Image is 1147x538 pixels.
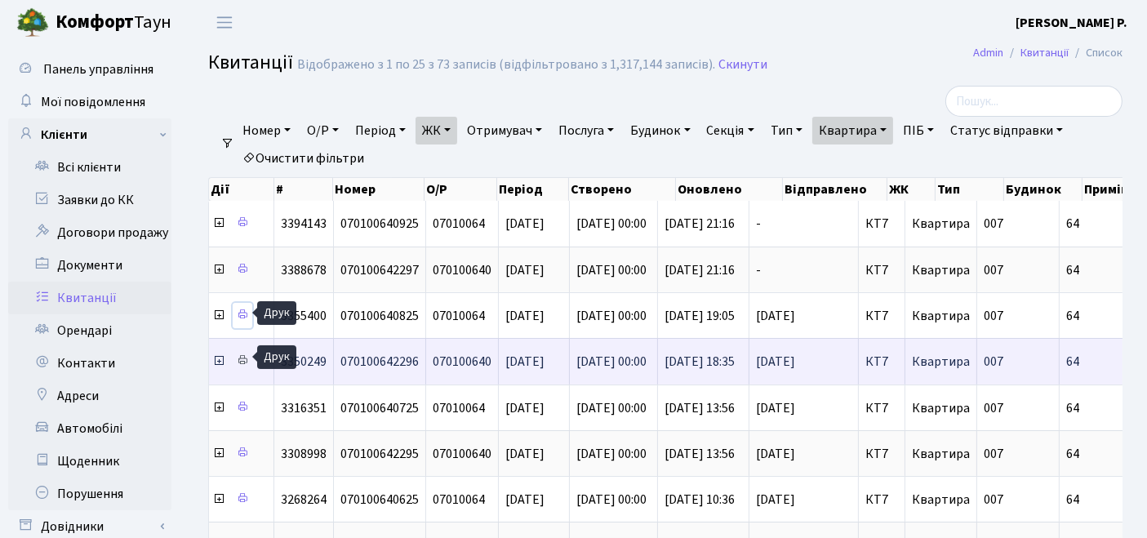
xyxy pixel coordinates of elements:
a: Автомобілі [8,412,171,445]
span: [DATE] 00:00 [576,261,647,279]
div: Друк [257,345,296,369]
span: [DATE] 00:00 [576,307,647,325]
a: Заявки до КК [8,184,171,216]
a: Всі клієнти [8,151,171,184]
a: Контакти [8,347,171,380]
a: Тип [764,117,809,145]
span: - [756,264,851,277]
span: КТ7 [865,217,898,230]
a: Статус відправки [944,117,1069,145]
span: [DATE] [756,355,851,368]
span: [DATE] [505,261,545,279]
span: [DATE] [756,447,851,460]
span: КТ7 [865,402,898,415]
a: ПІБ [896,117,940,145]
a: Квитанції [1020,44,1069,61]
a: Admin [973,44,1003,61]
span: [DATE] [505,399,545,417]
a: Мої повідомлення [8,86,171,118]
span: 007 [984,491,1003,509]
span: 007 [984,261,1003,279]
span: 3268264 [281,491,327,509]
a: Очистити фільтри [236,145,371,172]
span: [DATE] 00:00 [576,445,647,463]
a: Період [349,117,412,145]
th: Будинок [1004,178,1083,201]
button: Переключити навігацію [204,9,245,36]
span: [DATE] 00:00 [576,491,647,509]
span: [DATE] 13:56 [665,399,735,417]
span: 070100642297 [340,261,419,279]
span: 3394143 [281,215,327,233]
span: 3388678 [281,261,327,279]
a: Скинути [718,57,767,73]
span: [DATE] [505,215,545,233]
img: logo.png [16,7,49,39]
a: Клієнти [8,118,171,151]
a: [PERSON_NAME] Р. [1016,13,1127,33]
a: Порушення [8,478,171,510]
a: Квартира [812,117,893,145]
div: Відображено з 1 по 25 з 73 записів (відфільтровано з 1,317,144 записів). [297,57,715,73]
span: Панель управління [43,60,153,78]
th: Тип [936,178,1004,201]
a: Договори продажу [8,216,171,249]
span: 07010064 [433,215,485,233]
a: Номер [236,117,297,145]
span: 3308998 [281,445,327,463]
a: Щоденник [8,445,171,478]
span: 3350249 [281,353,327,371]
span: Квартира [912,261,970,279]
span: КТ7 [865,493,898,506]
span: [DATE] 00:00 [576,399,647,417]
span: 070100640 [433,353,491,371]
th: Номер [333,178,425,201]
th: Відправлено [783,178,887,201]
a: Секція [700,117,761,145]
span: Таун [56,9,171,37]
a: ЖК [416,117,457,145]
th: Оновлено [676,178,783,201]
span: [DATE] 18:35 [665,353,735,371]
span: 070100642296 [340,353,419,371]
span: Квартира [912,215,970,233]
nav: breadcrumb [949,36,1147,70]
span: [DATE] [505,307,545,325]
th: Створено [569,178,676,201]
a: Адреси [8,380,171,412]
th: Період [497,178,569,201]
span: 007 [984,445,1003,463]
span: 007 [984,307,1003,325]
a: Отримувач [460,117,549,145]
span: 070100640625 [340,491,419,509]
span: [DATE] 21:16 [665,261,735,279]
a: Квитанції [8,282,171,314]
a: Панель управління [8,53,171,86]
span: 007 [984,399,1003,417]
th: Дії [209,178,274,201]
th: # [274,178,333,201]
span: Квартира [912,491,970,509]
span: 007 [984,353,1003,371]
span: 070100640 [433,261,491,279]
span: Квитанції [208,48,293,77]
span: [DATE] 00:00 [576,353,647,371]
span: 070100640825 [340,307,419,325]
span: Квартира [912,445,970,463]
b: Комфорт [56,9,134,35]
a: Орендарі [8,314,171,347]
span: Квартира [912,399,970,417]
span: [DATE] [505,353,545,371]
b: [PERSON_NAME] Р. [1016,14,1127,32]
span: КТ7 [865,264,898,277]
span: КТ7 [865,309,898,322]
span: [DATE] 21:16 [665,215,735,233]
span: [DATE] 19:05 [665,307,735,325]
span: КТ7 [865,355,898,368]
th: ЖК [887,178,936,201]
span: КТ7 [865,447,898,460]
span: 3355400 [281,307,327,325]
div: Друк [257,301,296,325]
span: [DATE] [505,491,545,509]
span: 070100642295 [340,445,419,463]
